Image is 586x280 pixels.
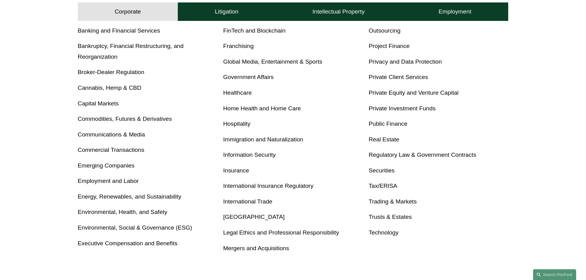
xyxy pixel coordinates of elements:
a: Legal Ethics and Professional Responsibility [223,229,339,236]
a: Government Affairs [223,74,274,80]
h4: Litigation [215,8,238,15]
a: Outsourcing [369,27,400,34]
a: Cannabis, Hemp & CBD [78,85,142,91]
a: Commodities, Futures & Derivatives [78,116,172,122]
a: Home Health and Home Care [223,105,301,112]
a: Real Estate [369,136,399,143]
a: Bankruptcy, Financial Restructuring, and Reorganization [78,43,184,60]
a: Technology [369,229,398,236]
a: Securities [369,167,394,174]
a: International Trade [223,198,273,205]
a: Emerging Companies [78,162,135,169]
a: International Insurance Regulatory [223,183,313,189]
a: Tax/ERISA [369,183,397,189]
a: Trading & Markets [369,198,417,205]
a: Communications & Media [78,131,145,138]
a: Public Finance [369,120,407,127]
a: Hospitality [223,120,251,127]
h4: Corporate [115,8,141,15]
a: Franchising [223,43,254,49]
h4: Employment [439,8,472,15]
h4: Intellectual Property [313,8,365,15]
a: Private Equity and Venture Capital [369,89,458,96]
a: Trusts & Estates [369,214,412,220]
a: Private Client Services [369,74,428,80]
a: Environmental, Social & Governance (ESG) [78,224,192,231]
a: [GEOGRAPHIC_DATA] [223,214,285,220]
a: Capital Markets [78,100,119,107]
a: Private Investment Funds [369,105,436,112]
a: Environmental, Health, and Safety [78,209,167,215]
a: Search this site [533,269,576,280]
a: Employment and Labor [78,178,139,184]
a: FinTech and Blockchain [223,27,286,34]
a: Privacy and Data Protection [369,58,442,65]
a: Healthcare [223,89,252,96]
a: Immigration and Naturalization [223,136,303,143]
a: Banking and Financial Services [78,27,160,34]
a: Global Media, Entertainment & Sports [223,58,322,65]
a: Energy, Renewables, and Sustainability [78,193,181,200]
a: Mergers and Acquisitions [223,245,289,251]
a: Project Finance [369,43,409,49]
a: Executive Compensation and Benefits [78,240,177,246]
a: Insurance [223,167,249,174]
a: Information Security [223,152,276,158]
a: Regulatory Law & Government Contracts [369,152,476,158]
a: Commercial Transactions [78,147,144,153]
a: Broker-Dealer Regulation [78,69,145,75]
